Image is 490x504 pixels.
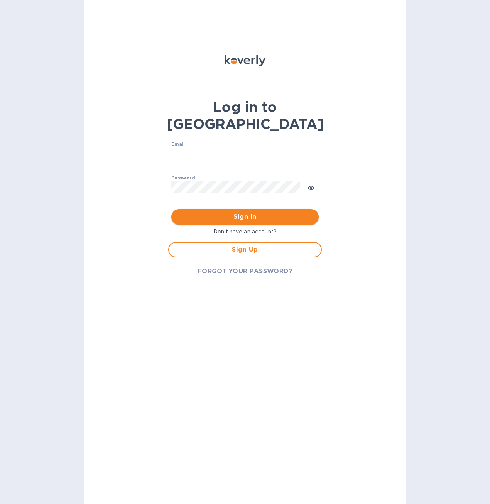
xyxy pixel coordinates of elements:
[171,142,185,147] label: Email
[198,267,292,276] span: FORGOT YOUR PASSWORD?
[167,98,324,132] b: Log in to [GEOGRAPHIC_DATA]
[175,245,315,254] span: Sign Up
[225,55,265,66] img: Koverly
[177,212,313,222] span: Sign in
[171,209,319,225] button: Sign in
[171,176,195,181] label: Password
[303,179,319,195] button: toggle password visibility
[168,228,322,236] p: Don't have an account?
[192,264,299,279] button: FORGOT YOUR PASSWORD?
[168,242,322,257] button: Sign Up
